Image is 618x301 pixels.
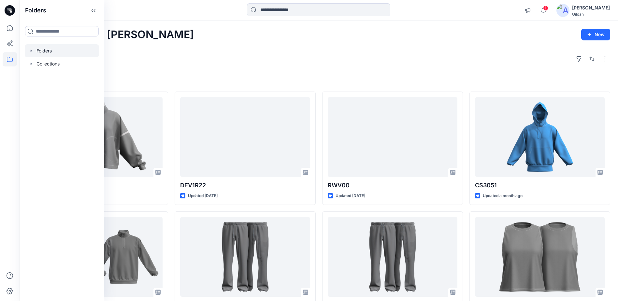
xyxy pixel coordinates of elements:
p: Updated a month ago [483,193,523,199]
a: DEV1569_JSS [328,217,457,297]
p: CS3051 [475,181,605,190]
a: DEV1569_JSS - graded as AW Pant [180,217,310,297]
p: RWV00 [328,181,457,190]
button: New [581,29,610,40]
div: Gildan [572,12,610,17]
img: avatar [556,4,569,17]
p: DEV1R22 [180,181,310,190]
p: Updated [DATE] [188,193,218,199]
h4: Styles [27,77,610,85]
div: [PERSON_NAME] [572,4,610,12]
h2: Welcome back, [PERSON_NAME] [27,29,194,41]
span: 1 [543,6,548,11]
a: CS3051 [475,97,605,177]
p: Updated [DATE] [336,193,365,199]
a: DEV43200L [475,217,605,297]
